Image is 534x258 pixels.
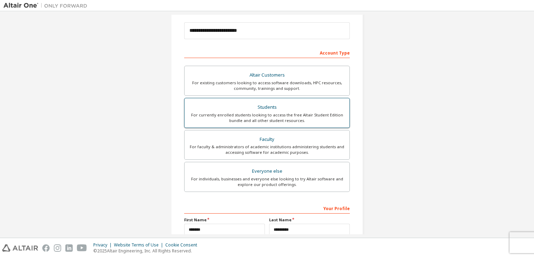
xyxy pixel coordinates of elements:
[269,217,350,223] label: Last Name
[189,176,345,187] div: For individuals, businesses and everyone else looking to try Altair software and explore our prod...
[189,102,345,112] div: Students
[93,248,201,254] p: © 2025 Altair Engineering, Inc. All Rights Reserved.
[65,244,73,252] img: linkedin.svg
[3,2,91,9] img: Altair One
[189,70,345,80] div: Altair Customers
[184,47,350,58] div: Account Type
[189,112,345,123] div: For currently enrolled students looking to access the free Altair Student Edition bundle and all ...
[184,217,265,223] label: First Name
[77,244,87,252] img: youtube.svg
[54,244,61,252] img: instagram.svg
[189,135,345,144] div: Faculty
[114,242,165,248] div: Website Terms of Use
[165,242,201,248] div: Cookie Consent
[189,144,345,155] div: For faculty & administrators of academic institutions administering students and accessing softwa...
[42,244,50,252] img: facebook.svg
[184,202,350,214] div: Your Profile
[2,244,38,252] img: altair_logo.svg
[189,80,345,91] div: For existing customers looking to access software downloads, HPC resources, community, trainings ...
[189,166,345,176] div: Everyone else
[93,242,114,248] div: Privacy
